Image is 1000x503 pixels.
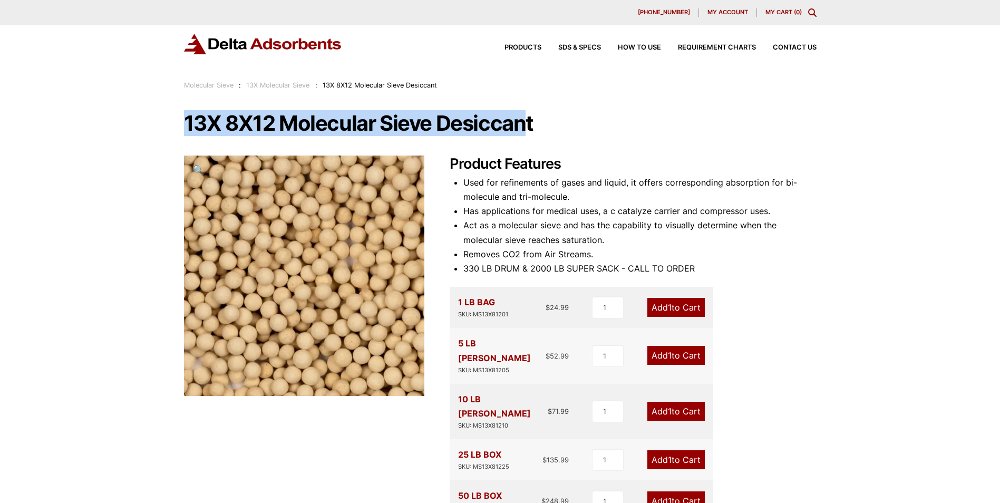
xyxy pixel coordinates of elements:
[458,336,546,375] div: 5 LB [PERSON_NAME]
[488,44,541,51] a: Products
[756,44,817,51] a: Contact Us
[765,8,802,16] a: My Cart (0)
[458,421,548,431] div: SKU: MS13X81210
[504,44,541,51] span: Products
[323,81,437,89] span: 13X 8X12 Molecular Sieve Desiccant
[796,8,800,16] span: 0
[463,204,817,218] li: Has applications for medical uses, a c catalyze carrier and compressor uses.
[458,448,509,472] div: 25 LB BOX
[558,44,601,51] span: SDS & SPECS
[546,303,550,312] span: $
[458,365,546,375] div: SKU: MS13X81205
[546,352,550,360] span: $
[184,112,817,134] h1: 13X 8X12 Molecular Sieve Desiccant
[463,247,817,262] li: Removes CO2 from Air Streams.
[458,462,509,472] div: SKU: MS13X81225
[661,44,756,51] a: Requirement Charts
[647,298,705,317] a: Add1to Cart
[638,9,690,15] span: [PHONE_NUMBER]
[458,295,508,320] div: 1 LB BAG
[463,262,817,276] li: 330 LB DRUM & 2000 LB SUPER SACK - CALL TO ORDER
[458,309,508,320] div: SKU: MS13X81201
[548,407,552,415] span: $
[668,454,672,465] span: 1
[629,8,699,17] a: [PHONE_NUMBER]
[808,8,817,17] div: Toggle Modal Content
[315,81,317,89] span: :
[647,450,705,469] a: Add1to Cart
[668,350,672,361] span: 1
[647,402,705,421] a: Add1to Cart
[707,9,748,15] span: My account
[699,8,757,17] a: My account
[458,392,548,431] div: 10 LB [PERSON_NAME]
[463,176,817,204] li: Used for refinements of gases and liquid, it offers corresponding absorption for bi-molecule and ...
[601,44,661,51] a: How to Use
[668,302,672,313] span: 1
[184,34,342,54] img: Delta Adsorbents
[542,456,569,464] bdi: 135.99
[184,81,234,89] a: Molecular Sieve
[541,44,601,51] a: SDS & SPECS
[184,156,213,185] a: View full-screen image gallery
[647,346,705,365] a: Add1to Cart
[546,303,569,312] bdi: 24.99
[239,81,241,89] span: :
[773,44,817,51] span: Contact Us
[450,156,817,173] h2: Product Features
[618,44,661,51] span: How to Use
[678,44,756,51] span: Requirement Charts
[546,352,569,360] bdi: 52.99
[246,81,309,89] a: 13X Molecular Sieve
[548,407,569,415] bdi: 71.99
[668,406,672,417] span: 1
[192,164,205,176] span: 🔍
[542,456,547,464] span: $
[463,218,817,247] li: Act as a molecular sieve and has the capability to visually determine when the molecular sieve re...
